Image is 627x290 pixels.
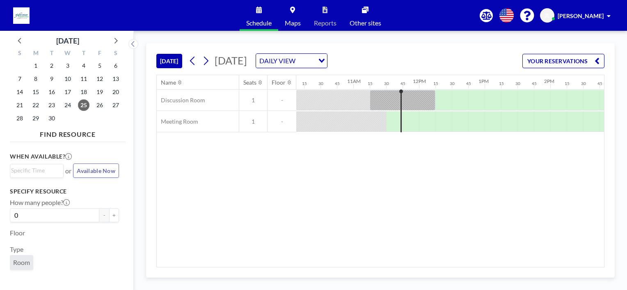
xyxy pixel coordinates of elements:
span: Tuesday, September 2, 2025 [46,60,57,71]
div: 45 [335,81,340,86]
div: F [92,48,108,59]
label: Type [10,245,23,253]
h4: FIND RESOURCE [10,127,126,138]
div: Name [161,79,176,86]
span: Saturday, September 13, 2025 [110,73,121,85]
div: M [28,48,44,59]
span: Friday, September 26, 2025 [94,99,105,111]
div: 15 [368,81,373,86]
div: 30 [450,81,455,86]
span: - [268,118,296,125]
span: 1 [239,97,267,104]
span: [PERSON_NAME] [558,12,604,19]
button: + [109,208,119,222]
span: Tuesday, September 9, 2025 [46,73,57,85]
span: Sunday, September 14, 2025 [14,86,25,98]
div: 30 [318,81,323,86]
h3: Specify resource [10,188,119,195]
span: Discussion Room [157,97,205,104]
span: Thursday, September 11, 2025 [78,73,89,85]
div: 15 [302,81,307,86]
span: Maps [285,20,301,26]
div: Search for option [256,54,327,68]
span: Friday, September 19, 2025 [94,86,105,98]
span: [DATE] [215,54,247,67]
span: Wednesday, September 10, 2025 [62,73,73,85]
span: Monday, September 15, 2025 [30,86,41,98]
div: 45 [532,81,537,86]
span: JL [545,12,550,19]
button: YOUR RESERVATIONS [522,54,604,68]
span: Monday, September 22, 2025 [30,99,41,111]
div: 15 [565,81,570,86]
div: 30 [515,81,520,86]
label: Floor [10,229,25,237]
div: 12PM [413,78,426,84]
span: Wednesday, September 3, 2025 [62,60,73,71]
div: S [108,48,124,59]
span: Meeting Room [157,118,198,125]
div: 45 [466,81,471,86]
div: T [76,48,92,59]
span: Thursday, September 18, 2025 [78,86,89,98]
button: [DATE] [156,54,182,68]
span: - [268,97,296,104]
div: T [44,48,60,59]
span: Saturday, September 6, 2025 [110,60,121,71]
button: - [99,208,109,222]
span: Available Now [77,167,115,174]
span: Room [13,258,30,267]
span: Wednesday, September 17, 2025 [62,86,73,98]
span: Friday, September 12, 2025 [94,73,105,85]
span: Tuesday, September 23, 2025 [46,99,57,111]
div: Search for option [10,164,63,177]
span: Saturday, September 20, 2025 [110,86,121,98]
span: Monday, September 29, 2025 [30,113,41,124]
span: Saturday, September 27, 2025 [110,99,121,111]
div: 1PM [478,78,489,84]
span: Tuesday, September 16, 2025 [46,86,57,98]
span: DAILY VIEW [258,55,297,66]
div: 15 [433,81,438,86]
div: 2PM [544,78,554,84]
div: 15 [499,81,504,86]
label: How many people? [10,198,70,207]
span: Sunday, September 21, 2025 [14,99,25,111]
input: Search for option [298,55,313,66]
span: Wednesday, September 24, 2025 [62,99,73,111]
span: Tuesday, September 30, 2025 [46,113,57,124]
span: Thursday, September 4, 2025 [78,60,89,71]
span: Sunday, September 7, 2025 [14,73,25,85]
div: [DATE] [56,35,79,46]
span: Other sites [350,20,381,26]
button: Available Now [73,163,119,178]
span: Monday, September 1, 2025 [30,60,41,71]
div: 30 [384,81,389,86]
span: Sunday, September 28, 2025 [14,113,25,124]
div: S [12,48,28,59]
img: organization-logo [13,7,30,24]
span: 1 [239,118,267,125]
span: or [65,167,71,175]
div: Floor [272,79,286,86]
span: Friday, September 5, 2025 [94,60,105,71]
input: Search for option [11,166,59,175]
span: Schedule [246,20,272,26]
div: 45 [597,81,602,86]
div: W [60,48,76,59]
div: 30 [581,81,586,86]
span: Thursday, September 25, 2025 [78,99,89,111]
div: Seats [243,79,256,86]
span: Monday, September 8, 2025 [30,73,41,85]
div: 45 [400,81,405,86]
div: 11AM [347,78,361,84]
span: Reports [314,20,336,26]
